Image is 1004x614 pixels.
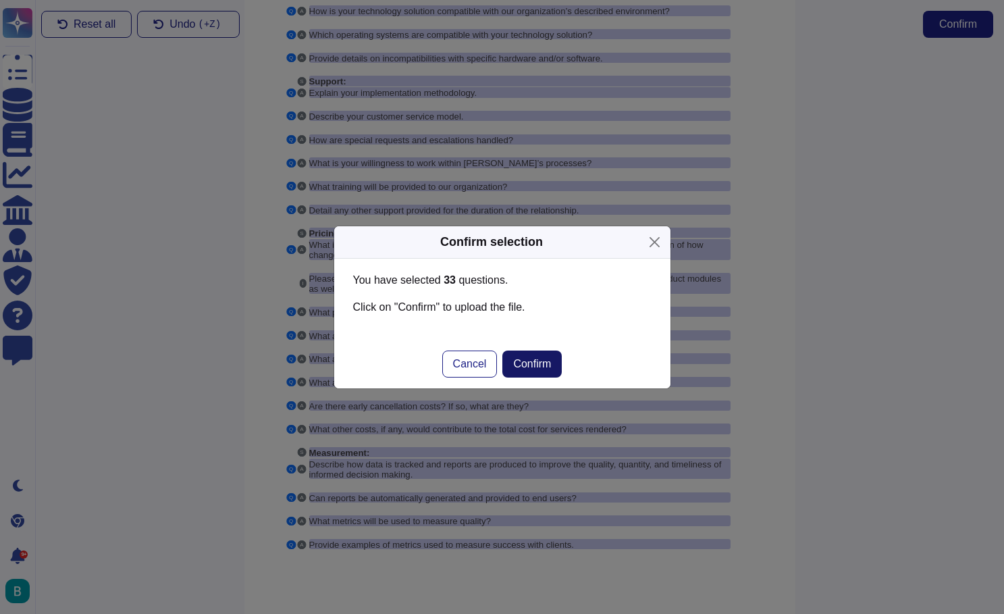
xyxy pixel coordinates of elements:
[513,359,551,369] span: Confirm
[453,359,487,369] span: Cancel
[442,351,498,378] button: Cancel
[444,274,456,286] b: 33
[644,232,665,253] button: Close
[502,351,562,378] button: Confirm
[353,299,652,315] p: Click on "Confirm" to upload the file.
[353,272,652,288] p: You have selected question s .
[440,233,543,251] div: Confirm selection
